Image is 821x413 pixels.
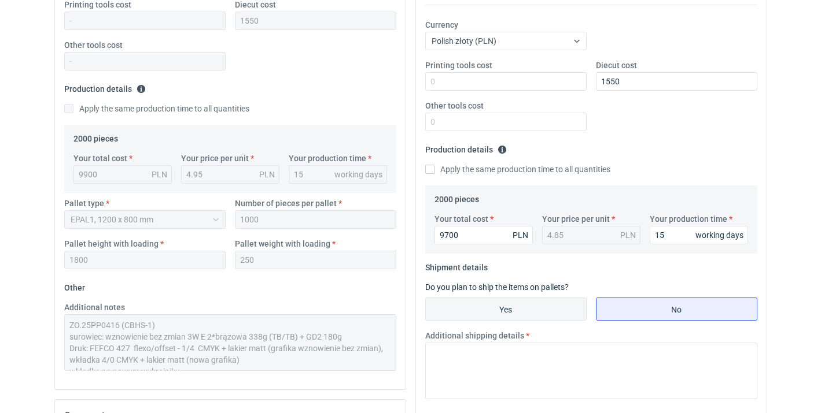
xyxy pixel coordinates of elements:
[289,152,366,164] label: Your production time
[425,100,484,111] label: Other tools cost
[596,297,757,321] label: No
[425,113,587,131] input: 0
[513,229,528,241] div: PLN
[334,169,382,180] div: working days
[596,59,637,71] label: Diecut cost
[650,213,727,225] label: Your production time
[425,59,492,71] label: Printing tools cost
[64,103,249,114] label: Apply the same production time to all quantities
[64,80,146,94] legend: Production details
[235,238,330,250] label: Pallet weight with loading
[259,169,275,180] div: PLN
[64,198,104,209] label: Pallet type
[620,229,636,241] div: PLN
[64,302,125,313] label: Additional notes
[64,238,159,250] label: Pallet height with loading
[64,314,396,371] textarea: ZO.25PP0416 (CBHS-1) surowiec: wznowienie bez zmian 3W E 2*brązowa 338g (TB/TB) + GD2 180g Druk: ...
[235,198,337,209] label: Number of pieces per pallet
[152,169,167,180] div: PLN
[425,330,524,341] label: Additional shipping details
[425,258,488,272] legend: Shipment details
[542,213,610,225] label: Your price per unit
[425,19,458,31] label: Currency
[596,72,757,91] input: 0
[432,36,496,46] span: Polish złoty (PLN)
[435,213,488,225] label: Your total cost
[73,152,127,164] label: Your total cost
[64,278,85,292] legend: Other
[73,129,118,143] legend: 2000 pieces
[425,282,569,292] label: Do you plan to ship the items on pallets?
[435,226,533,244] input: 0
[425,140,507,154] legend: Production details
[695,229,743,241] div: working days
[425,297,587,321] label: Yes
[181,152,249,164] label: Your price per unit
[435,190,479,204] legend: 2000 pieces
[425,72,587,91] input: 0
[650,226,748,244] input: 0
[425,163,610,175] label: Apply the same production time to all quantities
[64,39,123,51] label: Other tools cost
